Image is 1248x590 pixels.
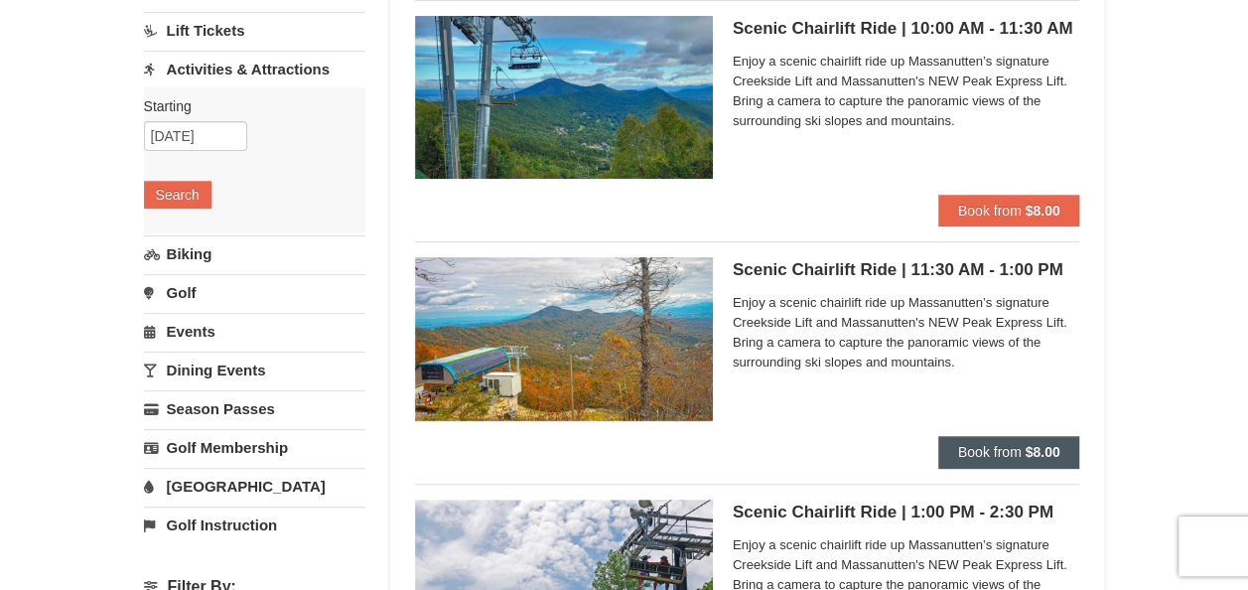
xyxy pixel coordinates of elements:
button: Book from $8.00 [938,436,1080,468]
strong: $8.00 [1025,444,1059,460]
label: Starting [144,96,350,116]
a: Golf Membership [144,429,365,466]
a: Lift Tickets [144,12,365,49]
a: Activities & Attractions [144,51,365,87]
button: Search [144,181,211,209]
img: 24896431-1-a2e2611b.jpg [415,16,713,179]
button: Book from $8.00 [938,195,1080,226]
span: Enjoy a scenic chairlift ride up Massanutten’s signature Creekside Lift and Massanutten's NEW Pea... [733,52,1080,131]
a: Golf [144,274,365,311]
span: Book from [958,203,1022,219]
a: Golf Instruction [144,507,365,543]
a: Season Passes [144,390,365,427]
h5: Scenic Chairlift Ride | 11:30 AM - 1:00 PM [733,260,1080,280]
a: Dining Events [144,352,365,388]
span: Book from [958,444,1022,460]
img: 24896431-13-a88f1aaf.jpg [415,257,713,420]
h5: Scenic Chairlift Ride | 1:00 PM - 2:30 PM [733,503,1080,522]
strong: $8.00 [1025,203,1059,219]
a: Events [144,313,365,350]
span: Enjoy a scenic chairlift ride up Massanutten’s signature Creekside Lift and Massanutten's NEW Pea... [733,293,1080,372]
a: Biking [144,235,365,272]
h5: Scenic Chairlift Ride | 10:00 AM - 11:30 AM [733,19,1080,39]
a: [GEOGRAPHIC_DATA] [144,468,365,505]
